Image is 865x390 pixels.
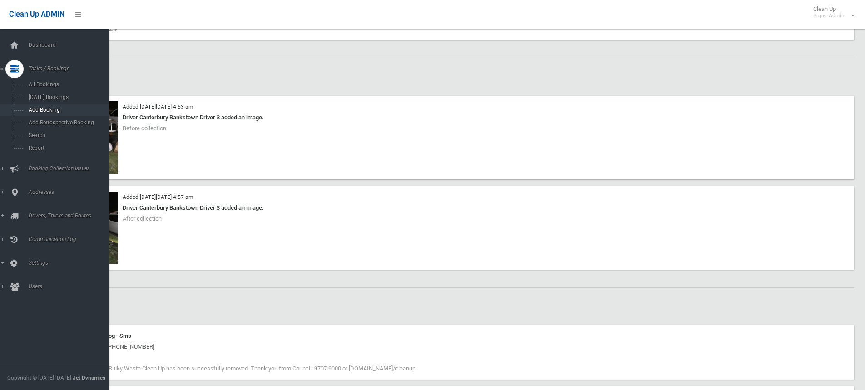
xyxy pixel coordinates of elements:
span: Settings [26,260,116,266]
span: Add Retrospective Booking [26,119,108,126]
span: Good news! Your Bulky Waste Clean Up has been successfully removed. Thank you from Council. 9707 ... [64,365,415,372]
span: Clean Up [809,5,854,19]
div: Driver Canterbury Bankstown Driver 3 added an image. [64,112,849,123]
div: Driver Canterbury Bankstown Driver 3 added an image. [64,202,849,213]
span: All Bookings [26,81,108,88]
h2: History [40,299,854,311]
span: Add Booking [26,107,108,113]
span: Dashboard [26,42,116,48]
small: Added [DATE][DATE] 4:53 am [123,104,193,110]
span: Tasks / Bookings [26,65,116,72]
span: Drivers, Trucks and Routes [26,212,116,219]
small: Super Admin [813,12,845,19]
span: Booking Collection Issues [26,165,116,172]
span: [DATE] Bookings [26,94,108,100]
strong: Jet Dynamics [73,375,105,381]
span: Communication Log [26,236,116,242]
div: [DATE] 4:57 am - [PHONE_NUMBER] [64,341,849,352]
span: Report [26,145,108,151]
span: Clean Up ADMIN [9,10,64,19]
span: Addresses [26,189,116,195]
span: Copyright © [DATE]-[DATE] [7,375,71,381]
span: Before collection [123,125,166,132]
span: After collection [123,215,162,222]
small: Added [DATE][DATE] 4:57 am [123,194,193,200]
span: Search [26,132,108,138]
div: Communication Log - Sms [64,331,849,341]
span: Users [26,283,116,290]
h2: Images [40,69,854,81]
